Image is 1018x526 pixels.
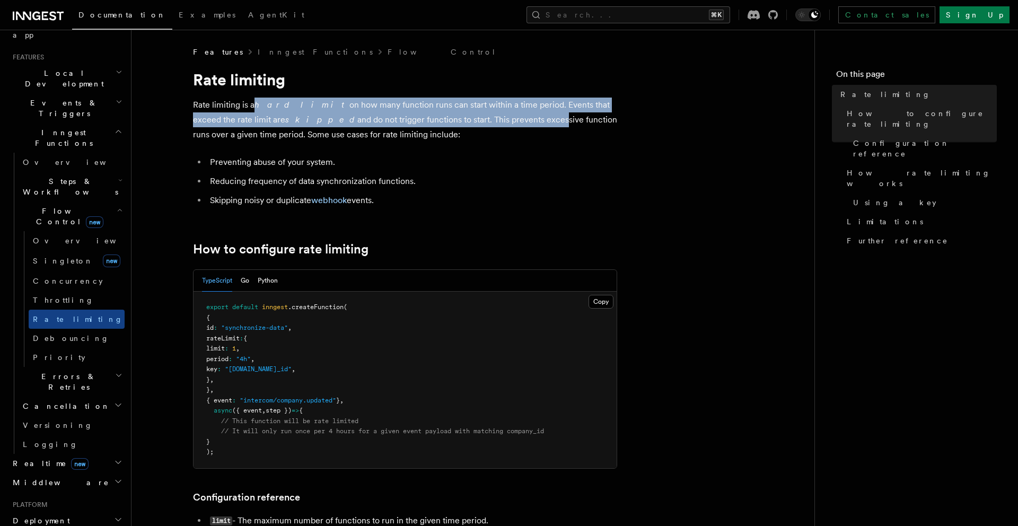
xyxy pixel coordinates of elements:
[19,401,110,411] span: Cancellation
[206,345,225,352] span: limit
[206,303,229,311] span: export
[19,397,125,416] button: Cancellation
[29,271,125,291] a: Concurrency
[258,47,373,57] a: Inngest Functions
[206,438,210,445] span: }
[709,10,724,20] kbd: ⌘K
[262,407,266,414] span: ,
[229,355,232,363] span: :
[33,236,142,245] span: Overview
[336,397,340,404] span: }
[311,195,347,205] a: webhook
[206,448,214,455] span: );
[840,89,931,100] span: Rate limiting
[221,427,544,435] span: // It will only run once per 4 hours for a given event payload with matching company_id
[214,407,232,414] span: async
[8,515,70,526] span: Deployment
[258,270,278,292] button: Python
[243,335,247,342] span: {
[193,490,300,505] a: Configuration reference
[853,138,997,159] span: Configuration reference
[288,303,344,311] span: .createFunction
[210,386,214,393] span: ,
[526,6,730,23] button: Search...⌘K
[33,296,94,304] span: Throttling
[843,212,997,231] a: Limitations
[179,11,235,19] span: Examples
[19,153,125,172] a: Overview
[214,324,217,331] span: :
[29,250,125,271] a: Singletonnew
[847,216,923,227] span: Limitations
[240,335,243,342] span: :
[843,163,997,193] a: How rate limiting works
[8,501,48,509] span: Platform
[849,193,997,212] a: Using a key
[207,155,617,170] li: Preventing abuse of your system.
[288,324,292,331] span: ,
[206,335,240,342] span: rateLimit
[19,231,125,367] div: Flow Controlnew
[33,277,103,285] span: Concurrency
[29,348,125,367] a: Priority
[236,355,251,363] span: "4h"
[210,516,232,525] code: limit
[23,421,93,429] span: Versioning
[8,64,125,93] button: Local Development
[221,417,358,425] span: // This function will be rate limited
[299,407,303,414] span: {
[19,367,125,397] button: Errors & Retries
[240,397,336,404] span: "intercom/company.updated"
[193,242,368,257] a: How to configure rate limiting
[207,174,617,189] li: Reducing frequency of data synchronization functions.
[19,416,125,435] a: Versioning
[193,98,617,142] p: Rate limiting is a on how many function runs can start within a time period. Events that exceed t...
[206,376,210,383] span: }
[254,100,349,110] em: hard limit
[206,355,229,363] span: period
[8,15,125,45] a: Setting up your app
[29,291,125,310] a: Throttling
[23,440,78,449] span: Logging
[232,397,236,404] span: :
[33,353,85,362] span: Priority
[847,235,948,246] span: Further reference
[285,115,357,125] em: skipped
[344,303,347,311] span: (
[207,193,617,208] li: Skipping noisy or duplicate events.
[23,158,132,166] span: Overview
[206,365,217,373] span: key
[8,454,125,473] button: Realtimenew
[8,98,116,119] span: Events & Triggers
[292,407,299,414] span: =>
[836,85,997,104] a: Rate limiting
[19,206,117,227] span: Flow Control
[292,365,295,373] span: ,
[248,11,304,19] span: AgentKit
[262,303,288,311] span: inngest
[853,197,936,208] span: Using a key
[236,345,240,352] span: ,
[8,477,109,488] span: Middleware
[242,3,311,29] a: AgentKit
[940,6,1010,23] a: Sign Up
[19,172,125,201] button: Steps & Workflows
[843,104,997,134] a: How to configure rate limiting
[849,134,997,163] a: Configuration reference
[33,257,93,265] span: Singleton
[8,153,125,454] div: Inngest Functions
[206,314,210,321] span: {
[232,345,236,352] span: 1
[221,324,288,331] span: "synchronize-data"
[72,3,172,30] a: Documentation
[206,397,232,404] span: { event
[206,324,214,331] span: id
[19,201,125,231] button: Flow Controlnew
[193,47,243,57] span: Features
[8,93,125,123] button: Events & Triggers
[19,435,125,454] a: Logging
[589,295,613,309] button: Copy
[29,231,125,250] a: Overview
[8,473,125,492] button: Middleware
[33,334,109,343] span: Debouncing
